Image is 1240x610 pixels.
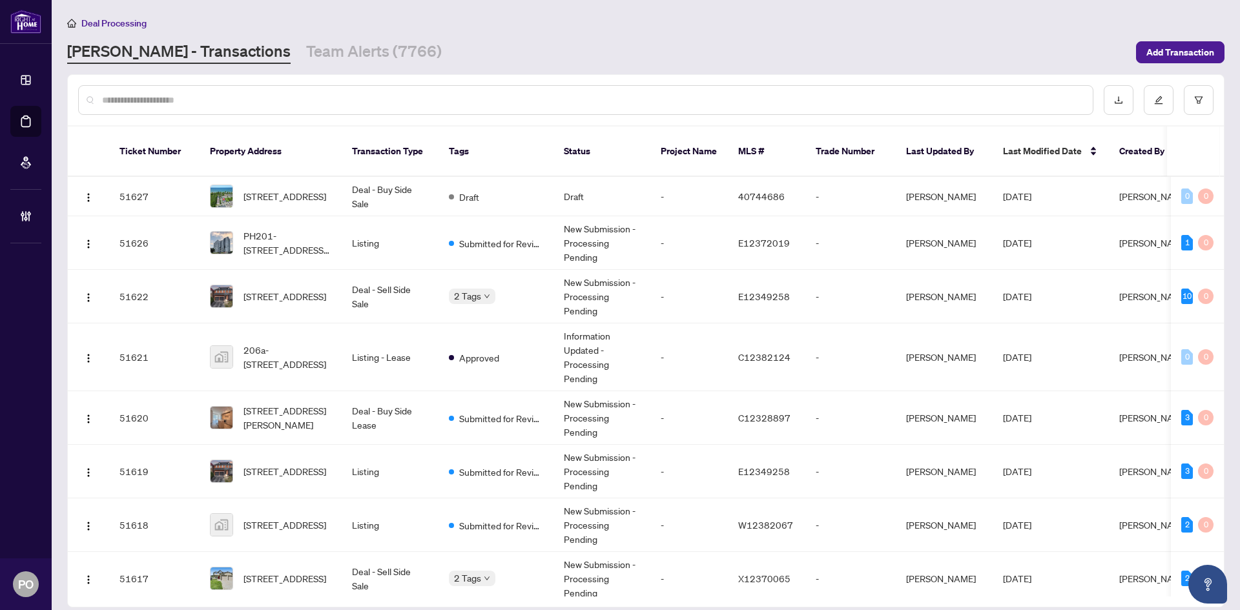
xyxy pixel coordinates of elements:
span: [STREET_ADDRESS] [243,571,326,585]
span: [STREET_ADDRESS] [243,189,326,203]
span: PO [18,575,34,593]
div: 3 [1181,463,1193,479]
td: 51620 [109,391,200,445]
img: thumbnail-img [211,232,232,254]
button: filter [1184,85,1214,115]
div: 0 [1198,349,1214,365]
td: 51622 [109,270,200,323]
th: Transaction Type [342,127,439,177]
span: PH201-[STREET_ADDRESS][PERSON_NAME] [243,229,331,257]
td: Deal - Sell Side Sale [342,552,439,605]
div: 2 [1181,517,1193,533]
button: Add Transaction [1136,41,1224,63]
div: 0 [1198,410,1214,425]
td: 51621 [109,323,200,391]
a: Team Alerts (7766) [306,41,442,64]
td: - [650,391,728,445]
div: 0 [1198,188,1214,204]
span: [PERSON_NAME] [1119,237,1189,249]
th: MLS # [728,127,805,177]
td: - [805,323,896,391]
span: 2 Tags [454,571,481,585]
div: 1 [1181,235,1193,250]
span: [DATE] [1003,351,1031,363]
span: home [67,19,76,28]
span: [STREET_ADDRESS] [243,518,326,532]
div: 10 [1181,289,1193,304]
span: [PERSON_NAME] [1119,290,1189,302]
img: thumbnail-img [211,407,232,429]
span: 40744686 [738,190,785,202]
td: 51627 [109,177,200,216]
span: [DATE] [1003,190,1031,202]
button: Logo [78,514,99,535]
th: Created By [1109,127,1186,177]
img: thumbnail-img [211,567,232,589]
td: 51626 [109,216,200,270]
button: Logo [78,347,99,367]
img: Logo [83,192,94,203]
img: Logo [83,239,94,249]
img: Logo [83,521,94,531]
div: 0 [1198,289,1214,304]
div: 3 [1181,410,1193,425]
td: New Submission - Processing Pending [553,552,650,605]
span: W12382067 [738,519,793,531]
td: [PERSON_NAME] [896,498,993,552]
span: [DATE] [1003,465,1031,477]
span: [PERSON_NAME] [1119,573,1189,584]
td: [PERSON_NAME] [896,177,993,216]
span: [DATE] [1003,290,1031,302]
button: Open asap [1188,565,1227,604]
span: [PERSON_NAME] [1119,412,1189,423]
button: Logo [78,286,99,307]
td: New Submission - Processing Pending [553,498,650,552]
img: Logo [83,467,94,478]
a: [PERSON_NAME] - Transactions [67,41,291,64]
span: C12382124 [738,351,790,363]
td: Listing [342,498,439,552]
td: Draft [553,177,650,216]
span: down [484,575,490,582]
div: 0 [1198,517,1214,533]
span: [DATE] [1003,412,1031,423]
div: 2 [1181,571,1193,586]
img: Logo [83,574,94,585]
td: [PERSON_NAME] [896,391,993,445]
img: Logo [83,414,94,424]
td: [PERSON_NAME] [896,552,993,605]
span: download [1114,96,1123,105]
span: Deal Processing [81,17,147,29]
img: thumbnail-img [211,285,232,307]
td: - [805,552,896,605]
td: New Submission - Processing Pending [553,445,650,498]
div: 0 [1181,349,1193,365]
td: 51617 [109,552,200,605]
td: [PERSON_NAME] [896,270,993,323]
span: [DATE] [1003,519,1031,531]
img: logo [10,10,41,34]
td: - [805,177,896,216]
span: E12349258 [738,290,790,302]
img: thumbnail-img [211,346,232,368]
td: [PERSON_NAME] [896,445,993,498]
img: thumbnail-img [211,514,232,536]
th: Property Address [200,127,342,177]
td: Listing [342,445,439,498]
span: [PERSON_NAME] [1119,465,1189,477]
td: [PERSON_NAME] [896,323,993,391]
td: - [650,216,728,270]
img: thumbnail-img [211,185,232,207]
td: - [805,498,896,552]
span: [PERSON_NAME] [1119,519,1189,531]
span: Draft [459,190,479,204]
td: - [650,177,728,216]
td: Deal - Buy Side Sale [342,177,439,216]
td: - [650,498,728,552]
span: X12370065 [738,573,790,584]
td: New Submission - Processing Pending [553,216,650,270]
span: [STREET_ADDRESS][PERSON_NAME] [243,403,331,432]
td: Listing [342,216,439,270]
td: New Submission - Processing Pending [553,270,650,323]
th: Status [553,127,650,177]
